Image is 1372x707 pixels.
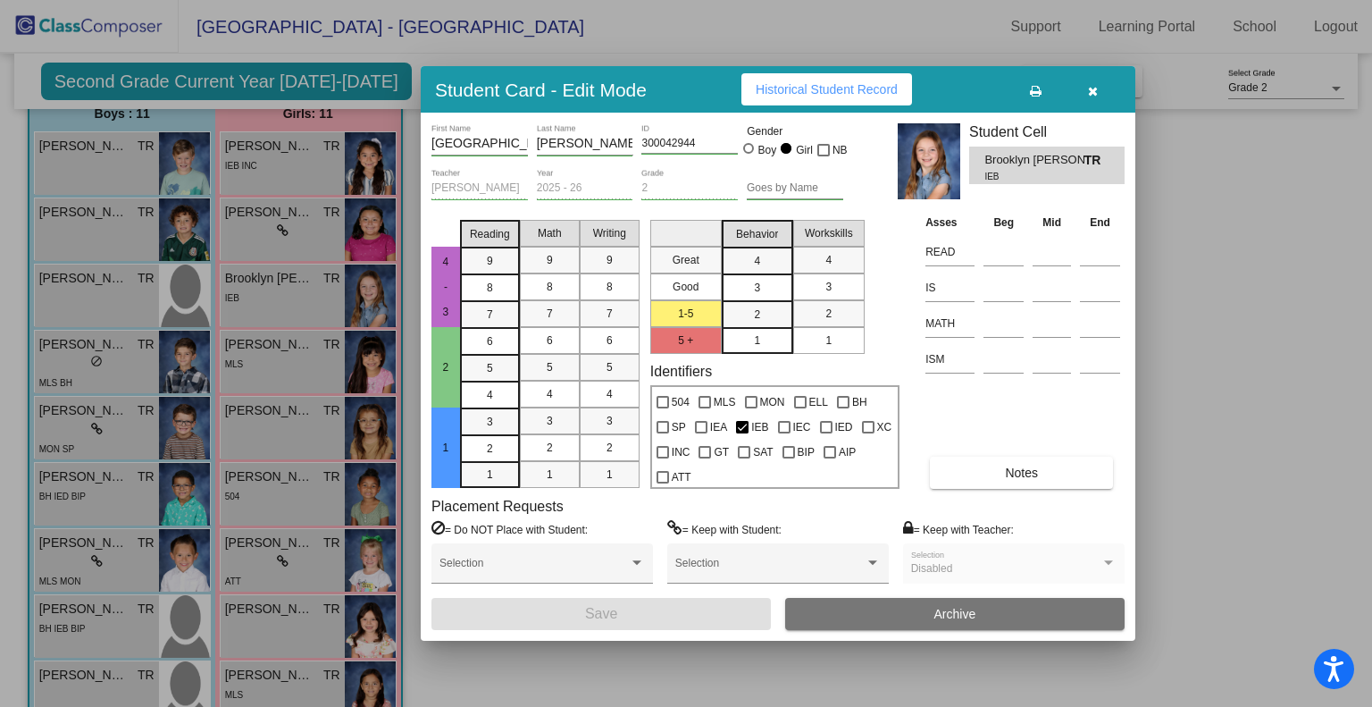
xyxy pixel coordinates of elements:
span: IEB [751,417,768,438]
span: MON [760,391,785,413]
button: Historical Student Record [741,73,912,105]
div: Girl [795,142,813,158]
span: 6 [607,332,613,349]
span: 4 [607,386,613,402]
span: 1 [607,467,613,483]
span: NB [832,139,848,161]
span: 4 - 3 [438,256,454,318]
span: TR [1084,151,1109,170]
label: = Do NOT Place with Student: [431,520,588,538]
span: Math [538,225,562,241]
th: Asses [921,213,979,232]
input: assessment [925,346,975,373]
label: Placement Requests [431,498,564,515]
button: Archive [785,598,1125,630]
span: 3 [607,413,613,429]
input: year [537,182,633,195]
th: End [1075,213,1125,232]
span: IED [835,417,853,438]
span: 5 [607,359,613,375]
span: 6 [487,333,493,349]
button: Notes [930,457,1113,489]
span: 2 [547,440,553,456]
span: BH [852,391,867,413]
span: Archive [934,607,976,621]
span: 6 [547,332,553,349]
span: Workskills [805,225,853,241]
input: teacher [431,182,528,195]
span: 8 [547,279,553,295]
span: 2 [825,306,832,322]
span: 7 [607,306,613,322]
span: 9 [547,252,553,268]
span: IEB [984,170,1071,183]
span: 3 [547,413,553,429]
span: BIP [798,442,815,463]
input: grade [641,182,738,195]
input: assessment [925,239,975,265]
span: 1 [825,332,832,349]
span: Save [585,606,617,621]
span: Reading [470,226,510,242]
span: Behavior [736,226,778,242]
span: 4 [825,252,832,268]
label: = Keep with Student: [667,520,782,538]
span: 1 [438,442,454,454]
input: assessment [925,310,975,337]
span: INC [672,442,690,463]
input: Enter ID [641,138,738,150]
div: Boy [757,142,777,158]
span: 504 [672,391,690,413]
span: 1 [547,467,553,483]
span: Notes [1005,466,1038,480]
input: assessment [925,274,975,301]
input: goes by name [747,182,843,195]
span: 2 [438,361,454,374]
span: 2 [607,440,613,456]
span: 2 [487,441,493,457]
span: 7 [487,307,493,323]
span: 3 [825,279,832,295]
span: IEA [710,417,727,438]
span: 9 [487,253,493,269]
span: Disabled [911,562,953,575]
button: Save [431,598,771,630]
span: 3 [487,414,493,430]
span: 8 [487,280,493,296]
label: Identifiers [650,363,712,380]
span: MLS [714,391,736,413]
span: 2 [754,307,760,323]
span: 8 [607,279,613,295]
span: 7 [547,306,553,322]
span: 4 [754,253,760,269]
label: = Keep with Teacher: [903,520,1014,538]
span: Brooklyn [PERSON_NAME] [984,151,1083,170]
span: Historical Student Record [756,82,898,97]
span: IEC [793,417,811,438]
span: 9 [607,252,613,268]
span: 1 [754,332,760,349]
span: XC [877,417,892,438]
span: 5 [547,359,553,375]
span: ATT [672,467,691,488]
span: 5 [487,360,493,376]
span: 4 [547,386,553,402]
span: 1 [487,467,493,483]
span: GT [714,442,729,463]
h3: Student Card - Edit Mode [435,79,647,101]
mat-label: Gender [747,123,843,139]
span: 4 [487,387,493,403]
span: Writing [593,225,626,241]
span: 3 [754,280,760,296]
span: SAT [753,442,773,463]
span: SP [672,417,686,438]
th: Beg [979,213,1028,232]
span: AIP [839,442,856,463]
span: ELL [809,391,828,413]
h3: Student Cell [969,123,1125,140]
th: Mid [1028,213,1075,232]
